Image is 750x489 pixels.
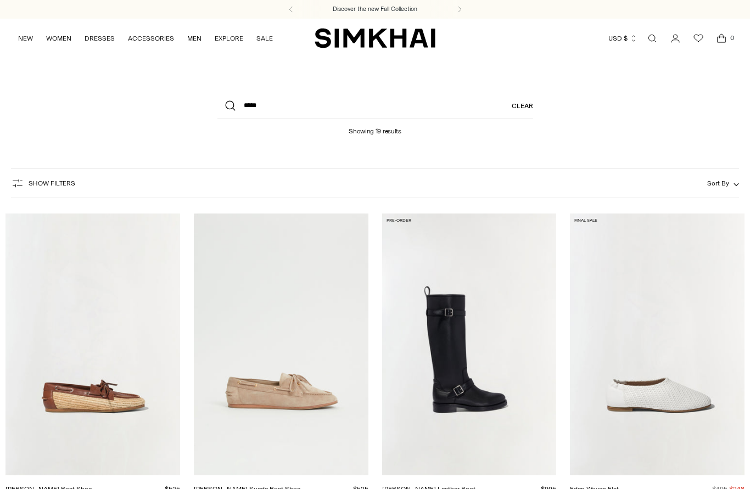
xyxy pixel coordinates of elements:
a: Go to the account page [664,27,686,49]
a: Clear [512,93,533,119]
button: Search [217,93,244,119]
a: MEN [187,26,202,50]
h1: Showing 19 results [349,119,401,135]
button: Show Filters [11,175,75,192]
a: Noah Moto Leather Boot [382,213,557,475]
a: EXPLORE [215,26,243,50]
a: SIMKHAI [315,27,435,49]
a: Eden Woven Flat [570,213,745,475]
span: Show Filters [29,179,75,187]
a: Danner Raffia Boat Shoe [5,213,180,475]
button: Sort By [707,177,739,189]
a: ACCESSORIES [128,26,174,50]
a: Open cart modal [710,27,732,49]
span: Sort By [707,179,729,187]
span: 0 [727,33,737,43]
a: DRESSES [85,26,115,50]
a: Discover the new Fall Collection [333,5,417,14]
a: SALE [256,26,273,50]
button: USD $ [608,26,637,50]
a: WOMEN [46,26,71,50]
a: Open search modal [641,27,663,49]
a: Wishlist [687,27,709,49]
a: NEW [18,26,33,50]
a: Danner Suede Boat Shoe [194,213,368,475]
